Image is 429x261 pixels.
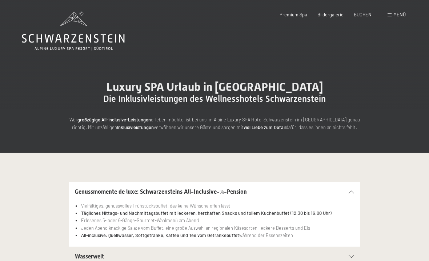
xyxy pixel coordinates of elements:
[75,188,247,195] span: Genussmomente de luxe: Schwarzensteins All-Inclusive-¾-Pension
[354,12,372,17] a: BUCHEN
[81,202,354,209] li: Vielfältiges, genussvolles Frühstücksbuffet, das keine Wünsche offen lässt
[103,94,326,104] span: Die Inklusivleistungen des Wellnesshotels Schwarzenstein
[393,12,406,17] span: Menü
[117,124,154,130] strong: Inklusivleistungen
[81,217,354,224] li: Erlesenes 5- oder 6-Gänge-Gourmet-Wahlmenü am Abend
[81,210,332,216] strong: Tägliches Mittags- und Nachmittagsbuffet mit leckeren, herzhaften Snacks und tollem Kuchenbuffet ...
[244,124,286,130] strong: viel Liebe zum Detail
[106,80,323,94] span: Luxury SPA Urlaub in [GEOGRAPHIC_DATA]
[81,224,354,232] li: Jeden Abend knackige Salate vom Buffet, eine große Auswahl an regionalen Käsesorten, leckere Dess...
[81,232,239,238] strong: All-inclusive: Quellwasser, Softgetränke, Kaffee und Tee vom Getränkebuffet
[77,117,151,123] strong: großzügige All-inclusive-Leistungen
[81,232,354,239] li: während der Essenszeiten
[75,253,104,260] span: Wasserwelt
[69,116,360,131] p: Wer erleben möchte, ist bei uns im Alpine Luxury SPA Hotel Schwarzenstein im [GEOGRAPHIC_DATA] ge...
[317,12,344,17] a: Bildergalerie
[280,12,307,17] a: Premium Spa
